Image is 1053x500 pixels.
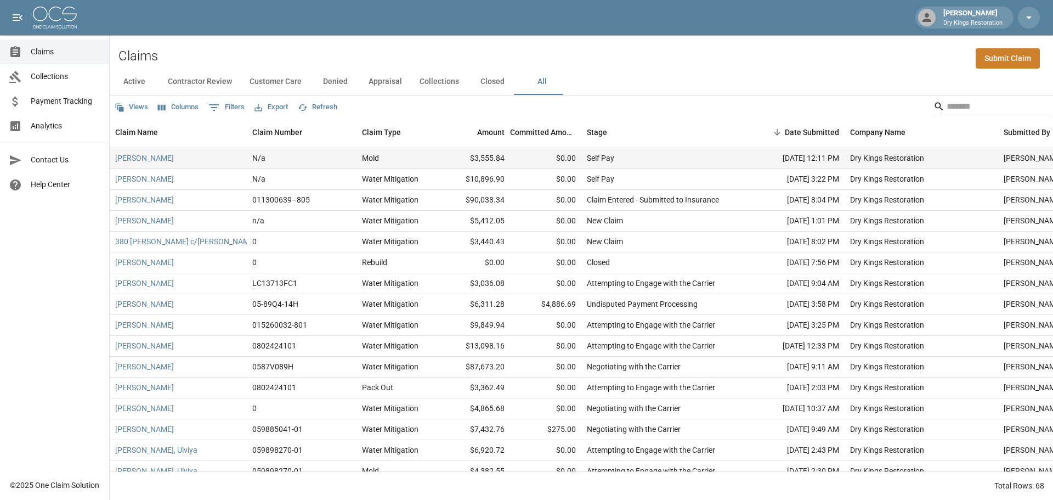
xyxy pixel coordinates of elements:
[411,69,468,95] button: Collections
[850,299,924,310] div: Dry Kings Restoration
[746,252,845,273] div: [DATE] 7:56 PM
[510,148,581,169] div: $0.00
[850,403,924,414] div: Dry Kings Restoration
[310,69,360,95] button: Denied
[247,117,356,148] div: Claim Number
[252,465,303,476] div: 059898270-01
[252,299,298,310] div: 05-89Q4-14H
[115,215,174,226] a: [PERSON_NAME]
[943,19,1003,28] p: Dry Kings Restoration
[439,357,510,378] div: $87,673.20
[510,190,581,211] div: $0.00
[510,398,581,419] div: $0.00
[362,319,418,330] div: Water Mitigation
[850,173,924,184] div: Dry Kings Restoration
[115,403,174,414] a: [PERSON_NAME]
[31,95,100,107] span: Payment Tracking
[206,99,247,116] button: Show filters
[587,278,715,289] div: Attempting to Engage with the Carrier
[439,190,510,211] div: $90,038.34
[477,117,505,148] div: Amount
[31,46,100,58] span: Claims
[439,315,510,336] div: $9,849.94
[746,148,845,169] div: [DATE] 12:11 PM
[252,215,264,226] div: n/a
[362,382,393,393] div: Pack Out
[362,173,418,184] div: Water Mitigation
[746,378,845,398] div: [DATE] 2:03 PM
[362,236,418,247] div: Water Mitigation
[362,445,418,456] div: Water Mitigation
[581,117,746,148] div: Stage
[295,99,340,116] button: Refresh
[939,8,1007,27] div: [PERSON_NAME]
[850,236,924,247] div: Dry Kings Restoration
[439,117,510,148] div: Amount
[252,445,303,456] div: 059898270-01
[115,257,174,268] a: [PERSON_NAME]
[115,117,158,148] div: Claim Name
[785,117,839,148] div: Date Submitted
[252,424,303,435] div: 059885041-01
[252,173,265,184] div: N/a
[155,99,201,116] button: Select columns
[510,378,581,398] div: $0.00
[587,319,715,330] div: Attempting to Engage with the Carrier
[746,440,845,461] div: [DATE] 2:43 PM
[850,117,905,148] div: Company Name
[115,319,174,330] a: [PERSON_NAME]
[115,299,174,310] a: [PERSON_NAME]
[746,169,845,190] div: [DATE] 3:22 PM
[110,69,159,95] button: Active
[850,465,924,476] div: Dry Kings Restoration
[587,403,681,414] div: Negotiating with the Carrier
[31,179,100,190] span: Help Center
[439,461,510,482] div: $4,382.55
[510,232,581,252] div: $0.00
[746,357,845,378] div: [DATE] 9:11 AM
[115,278,174,289] a: [PERSON_NAME]
[252,99,291,116] button: Export
[746,461,845,482] div: [DATE] 2:30 PM
[439,419,510,440] div: $7,432.76
[468,69,517,95] button: Closed
[850,257,924,268] div: Dry Kings Restoration
[510,336,581,357] div: $0.00
[439,336,510,357] div: $13,098.16
[362,153,379,164] div: Mold
[850,445,924,456] div: Dry Kings Restoration
[510,315,581,336] div: $0.00
[115,153,174,164] a: [PERSON_NAME]
[746,294,845,315] div: [DATE] 3:58 PM
[850,361,924,372] div: Dry Kings Restoration
[587,299,698,310] div: Undisputed Payment Processing
[252,278,297,289] div: LC13713FC1
[110,69,1053,95] div: dynamic tabs
[439,294,510,315] div: $6,311.28
[356,117,439,148] div: Claim Type
[362,257,387,268] div: Rebuild
[252,236,257,247] div: 0
[252,340,296,351] div: 0802424101
[850,319,924,330] div: Dry Kings Restoration
[850,382,924,393] div: Dry Kings Restoration
[746,315,845,336] div: [DATE] 3:25 PM
[10,480,99,491] div: © 2025 One Claim Solution
[252,319,307,330] div: 015260032-801
[510,211,581,232] div: $0.00
[118,48,158,64] h2: Claims
[439,273,510,294] div: $3,036.08
[7,7,29,29] button: open drawer
[850,215,924,226] div: Dry Kings Restoration
[746,232,845,252] div: [DATE] 8:02 PM
[587,445,715,456] div: Attempting to Engage with the Carrier
[587,424,681,435] div: Negotiating with the Carrier
[115,361,174,372] a: [PERSON_NAME]
[439,148,510,169] div: $3,555.84
[115,173,174,184] a: [PERSON_NAME]
[252,403,257,414] div: 0
[587,194,719,205] div: Claim Entered - Submitted to Insurance
[115,382,174,393] a: [PERSON_NAME]
[252,117,302,148] div: Claim Number
[252,153,265,164] div: N/a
